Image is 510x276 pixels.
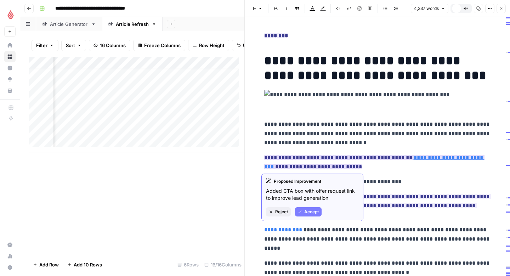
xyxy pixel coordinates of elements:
[89,40,130,51] button: 16 Columns
[266,178,359,185] div: Proposed Improvement
[188,40,229,51] button: Row Height
[304,209,319,215] span: Accept
[61,40,86,51] button: Sort
[133,40,185,51] button: Freeze Columns
[4,6,16,23] button: Workspace: Lightspeed
[74,261,102,268] span: Add 10 Rows
[144,42,181,49] span: Freeze Columns
[29,259,63,270] button: Add Row
[36,42,47,49] span: Filter
[414,5,439,12] span: 4,337 words
[4,8,17,21] img: Lightspeed Logo
[175,259,202,270] div: 6 Rows
[102,17,163,31] a: Article Refresh
[4,62,16,74] a: Insights
[199,42,225,49] span: Row Height
[66,42,75,49] span: Sort
[39,261,59,268] span: Add Row
[295,207,322,216] button: Accept
[4,250,16,262] a: Usage
[32,40,58,51] button: Filter
[266,207,291,216] button: Reject
[100,42,126,49] span: 16 Columns
[4,51,16,62] a: Browse
[4,40,16,51] a: Home
[116,21,149,28] div: Article Refresh
[411,4,448,13] button: 4,337 words
[36,17,102,31] a: Article Generator
[275,209,288,215] span: Reject
[4,262,16,273] button: Help + Support
[4,239,16,250] a: Settings
[4,74,16,85] a: Opportunities
[202,259,244,270] div: 16/16 Columns
[266,187,359,202] p: Added CTA box with offer request link to improve lead generation
[232,40,260,51] button: Undo
[50,21,88,28] div: Article Generator
[63,259,106,270] button: Add 10 Rows
[4,85,16,96] a: Your Data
